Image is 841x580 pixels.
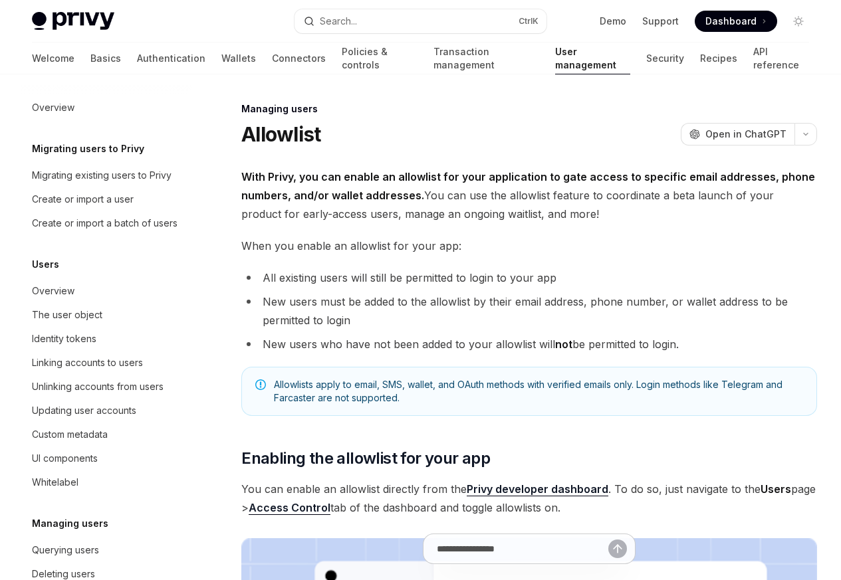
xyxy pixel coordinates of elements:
[761,482,791,496] strong: Users
[21,279,191,303] a: Overview
[32,283,74,299] div: Overview
[21,470,191,494] a: Whitelabel
[241,122,320,146] h1: Allowlist
[705,15,757,28] span: Dashboard
[137,43,205,74] a: Authentication
[32,12,114,31] img: light logo
[241,448,490,469] span: Enabling the allowlist for your app
[32,474,78,490] div: Whitelabel
[681,123,794,145] button: Open in ChatGPT
[32,141,144,157] h5: Migrating users to Privy
[21,423,191,446] a: Custom metadata
[241,268,817,287] li: All existing users will still be permitted to login to your app
[21,538,191,562] a: Querying users
[21,96,191,120] a: Overview
[32,450,98,466] div: UI components
[241,292,817,330] li: New users must be added to the allowlist by their email address, phone number, or wallet address ...
[433,43,539,74] a: Transaction management
[519,16,539,27] span: Ctrl K
[342,43,418,74] a: Policies & controls
[241,167,817,223] span: You can use the allowlist feature to coordinate a beta launch of your product for early-access us...
[555,43,631,74] a: User management
[608,539,627,558] button: Send message
[467,482,608,496] a: Privy developer dashboard
[695,11,777,32] a: Dashboard
[642,15,679,28] a: Support
[555,338,572,351] strong: not
[21,446,191,470] a: UI components
[32,379,164,395] div: Unlinking accounts from users
[241,480,817,517] span: You can enable an allowlist directly from the . To do so, just navigate to the page > tab of the ...
[241,237,817,255] span: When you enable an allowlist for your app:
[437,534,608,563] input: Ask a question...
[700,43,737,74] a: Recipes
[646,43,684,74] a: Security
[272,43,326,74] a: Connectors
[753,43,809,74] a: API reference
[249,501,330,515] a: Access Control
[21,211,191,235] a: Create or import a batch of users
[21,399,191,423] a: Updating user accounts
[21,163,191,187] a: Migrating existing users to Privy
[32,100,74,116] div: Overview
[21,351,191,375] a: Linking accounts to users
[241,335,817,353] li: New users who have not been added to your allowlist will be permitted to login.
[21,327,191,351] a: Identity tokens
[295,9,546,33] button: Open search
[32,167,172,183] div: Migrating existing users to Privy
[32,516,108,532] h5: Managing users
[32,256,59,272] h5: Users
[90,43,121,74] a: Basics
[32,215,178,231] div: Create or import a batch of users
[320,13,357,29] div: Search...
[21,187,191,211] a: Create or import a user
[600,15,626,28] a: Demo
[21,303,191,327] a: The user object
[788,11,809,32] button: Toggle dark mode
[21,375,191,399] a: Unlinking accounts from users
[32,403,136,419] div: Updating user accounts
[32,427,108,442] div: Custom metadata
[32,542,99,558] div: Querying users
[32,331,96,347] div: Identity tokens
[241,170,815,202] strong: With Privy, you can enable an allowlist for your application to gate access to specific email add...
[32,355,143,371] div: Linking accounts to users
[241,102,817,116] div: Managing users
[255,379,266,390] svg: Note
[274,378,803,405] span: Allowlists apply to email, SMS, wallet, and OAuth methods with verified emails only. Login method...
[32,307,102,323] div: The user object
[221,43,256,74] a: Wallets
[705,128,786,141] span: Open in ChatGPT
[32,43,74,74] a: Welcome
[32,191,134,207] div: Create or import a user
